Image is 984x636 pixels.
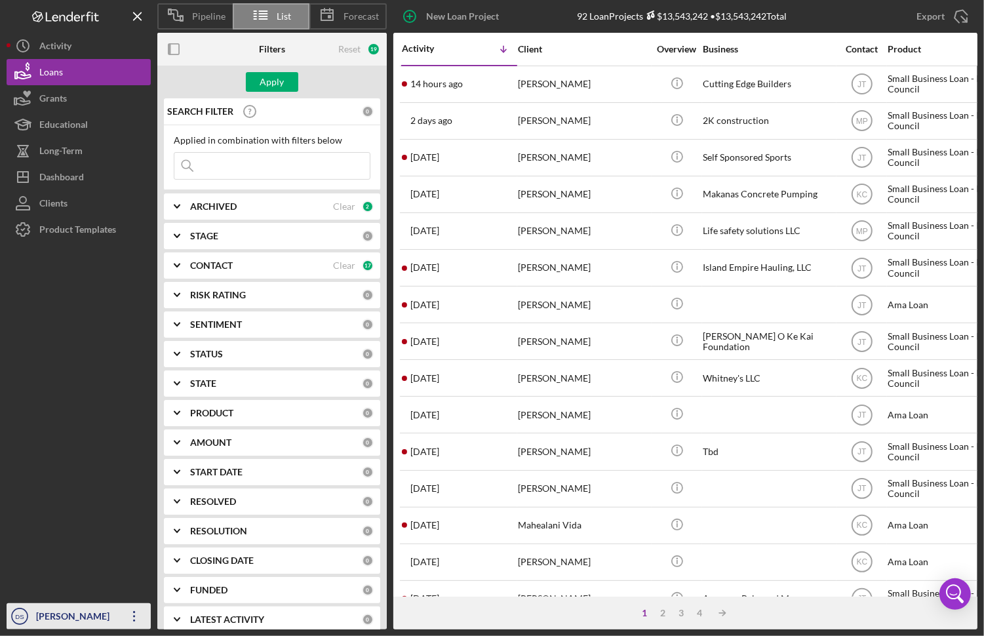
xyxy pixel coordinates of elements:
time: 2025-10-02 21:36 [410,447,439,457]
div: Apply [260,72,285,92]
text: MP [856,117,868,126]
div: [PERSON_NAME] [518,214,649,248]
div: 19 [367,43,380,56]
time: 2025-10-08 23:35 [410,262,439,273]
div: Applied in combination with filters below [174,135,370,146]
button: Grants [7,85,151,111]
div: [PERSON_NAME] [518,324,649,359]
button: Educational [7,111,151,138]
div: Island Empire Hauling, LLC [703,250,834,285]
div: Clear [333,201,355,212]
span: Pipeline [192,11,226,22]
time: 2025-10-10 06:36 [410,189,439,199]
text: KC [856,374,867,383]
b: RESOLUTION [190,526,247,536]
b: RISK RATING [190,290,246,300]
div: Client [518,44,649,54]
div: [PERSON_NAME] [518,471,649,506]
div: 0 [362,378,374,389]
text: JT [857,80,867,89]
div: [PERSON_NAME] O Ke Kai Foundation [703,324,834,359]
div: 2K construction [703,104,834,138]
b: FUNDED [190,585,227,595]
button: New Loan Project [393,3,512,30]
button: Clients [7,190,151,216]
text: JT [857,153,867,163]
div: 0 [362,496,374,507]
div: Dashboard [39,164,84,193]
time: 2025-10-09 01:22 [410,226,439,236]
b: ARCHIVED [190,201,237,212]
div: 0 [362,466,374,478]
button: Long-Term [7,138,151,164]
time: 2025-09-29 20:35 [410,557,439,567]
div: Overview [652,44,701,54]
div: $13,543,242 [644,10,709,22]
text: JT [857,410,867,420]
div: Tbd [703,434,834,469]
time: 2025-10-08 19:30 [410,300,439,310]
div: Clients [39,190,68,220]
div: Contact [837,44,886,54]
text: JT [857,595,867,604]
button: DS[PERSON_NAME] [7,603,151,629]
time: 2025-10-06 20:44 [410,336,439,347]
b: CLOSING DATE [190,555,254,566]
div: Open Intercom Messenger [939,578,971,610]
div: Whitney's LLC [703,361,834,395]
div: Anuenue Baby and Me co [703,582,834,616]
div: Long-Term [39,138,83,167]
b: LATEST ACTIVITY [190,614,264,625]
div: [PERSON_NAME] [518,140,649,175]
div: Business [703,44,834,54]
b: Filters [259,44,285,54]
time: 2025-09-28 21:20 [410,593,439,604]
div: 0 [362,407,374,419]
b: SEARCH FILTER [167,106,233,117]
b: CONTACT [190,260,233,271]
div: 4 [691,608,709,618]
div: 0 [362,584,374,596]
text: KC [856,190,867,199]
button: Export [903,3,977,30]
text: KC [856,521,867,530]
time: 2025-09-30 05:22 [410,520,439,530]
button: Dashboard [7,164,151,190]
button: Loans [7,59,151,85]
div: 0 [362,614,374,626]
time: 2025-10-14 05:48 [410,79,463,89]
div: Clear [333,260,355,271]
text: JT [857,300,867,309]
div: Loans [39,59,63,89]
b: START DATE [190,467,243,477]
text: JT [857,264,867,273]
div: New Loan Project [426,3,499,30]
div: 0 [362,437,374,448]
div: Activity [39,33,71,62]
span: List [277,11,292,22]
b: SENTIMENT [190,319,242,330]
div: [PERSON_NAME] [518,250,649,285]
button: Apply [246,72,298,92]
b: RESOLVED [190,496,236,507]
div: [PERSON_NAME] [518,397,649,432]
button: Product Templates [7,216,151,243]
div: 17 [362,260,374,271]
button: Activity [7,33,151,59]
div: [PERSON_NAME] [518,434,649,469]
div: Grants [39,85,67,115]
div: [PERSON_NAME] [518,582,649,616]
text: MP [856,227,868,236]
div: 3 [673,608,691,618]
div: [PERSON_NAME] [33,603,118,633]
text: JT [857,448,867,457]
div: [PERSON_NAME] [518,361,649,395]
time: 2025-10-12 21:33 [410,115,452,126]
time: 2025-10-04 00:24 [410,373,439,384]
div: [PERSON_NAME] [518,545,649,580]
div: Mahealani Vida [518,508,649,543]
